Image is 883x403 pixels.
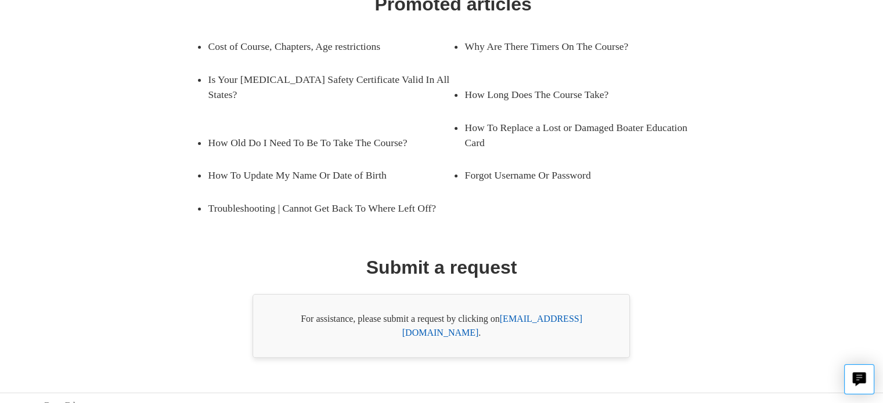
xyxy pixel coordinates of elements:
a: Is Your [MEDICAL_DATA] Safety Certificate Valid In All States? [208,63,453,111]
a: [EMAIL_ADDRESS][DOMAIN_NAME] [402,314,582,337]
div: For assistance, please submit a request by clicking on . [253,294,630,358]
a: How Long Does The Course Take? [464,78,692,111]
a: Why Are There Timers On The Course? [464,30,692,63]
a: How Old Do I Need To Be To Take The Course? [208,126,435,159]
a: How To Update My Name Or Date of Birth [208,159,435,191]
a: How To Replace a Lost or Damaged Boater Education Card [464,111,709,159]
h1: Submit a request [366,253,517,281]
a: Cost of Course, Chapters, Age restrictions [208,30,435,63]
a: Forgot Username Or Password [464,159,692,191]
a: Troubleshooting | Cannot Get Back To Where Left Off? [208,192,453,224]
button: Live chat [844,364,874,394]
